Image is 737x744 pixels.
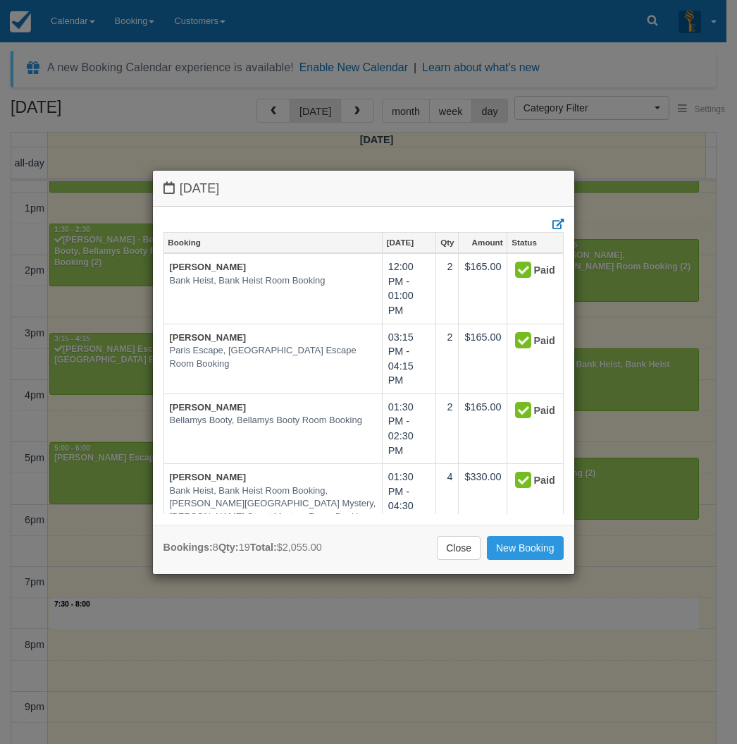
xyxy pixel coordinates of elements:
[382,394,436,463] td: 01:30 PM - 02:30 PM
[163,542,213,553] strong: Bookings:
[163,540,322,555] div: 8 19 $2,055.00
[170,484,376,524] em: Bank Heist, Bank Heist Room Booking, [PERSON_NAME][GEOGRAPHIC_DATA] Mystery, [PERSON_NAME] Street...
[164,233,382,252] a: Booking
[170,344,376,370] em: Paris Escape, [GEOGRAPHIC_DATA] Escape Room Booking
[436,324,459,394] td: 2
[250,542,277,553] strong: Total:
[170,274,376,288] em: Bank Heist, Bank Heist Room Booking
[436,233,458,252] a: Qty
[382,464,436,534] td: 01:30 PM - 04:30 PM
[513,470,545,492] div: Paid
[436,464,459,534] td: 4
[170,402,247,413] a: [PERSON_NAME]
[513,330,545,353] div: Paid
[163,181,564,196] h4: [DATE]
[513,260,545,282] div: Paid
[170,332,247,343] a: [PERSON_NAME]
[436,394,459,463] td: 2
[170,414,376,427] em: Bellamys Booty, Bellamys Booty Room Booking
[459,464,507,534] td: $330.00
[436,253,459,324] td: 2
[218,542,239,553] strong: Qty:
[382,253,436,324] td: 12:00 PM - 01:00 PM
[383,233,436,252] a: [DATE]
[459,233,507,252] a: Amount
[437,536,481,560] a: Close
[170,472,247,482] a: [PERSON_NAME]
[459,394,507,463] td: $165.00
[513,400,545,422] div: Paid
[507,233,562,252] a: Status
[487,536,564,560] a: New Booking
[459,324,507,394] td: $165.00
[382,324,436,394] td: 03:15 PM - 04:15 PM
[170,262,247,272] a: [PERSON_NAME]
[459,253,507,324] td: $165.00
